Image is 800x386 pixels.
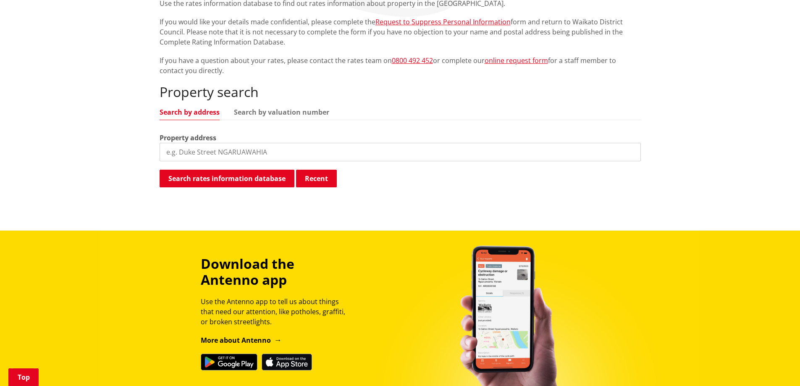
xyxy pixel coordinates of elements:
a: Search by address [160,109,220,116]
h2: Property search [160,84,641,100]
input: e.g. Duke Street NGARUAWAHIA [160,143,641,161]
a: Request to Suppress Personal Information [375,17,511,26]
a: Search by valuation number [234,109,329,116]
a: Top [8,368,39,386]
p: If you would like your details made confidential, please complete the form and return to Waikato ... [160,17,641,47]
button: Search rates information database [160,170,294,187]
h3: Download the Antenno app [201,256,353,288]
iframe: Messenger Launcher [761,351,792,381]
img: Get it on Google Play [201,354,257,370]
a: 0800 492 452 [392,56,433,65]
p: If you have a question about your rates, please contact the rates team on or complete our for a s... [160,55,641,76]
a: online request form [485,56,548,65]
button: Recent [296,170,337,187]
p: Use the Antenno app to tell us about things that need our attention, like potholes, graffiti, or ... [201,297,353,327]
a: More about Antenno [201,336,282,345]
img: Download on the App Store [262,354,312,370]
label: Property address [160,133,216,143]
